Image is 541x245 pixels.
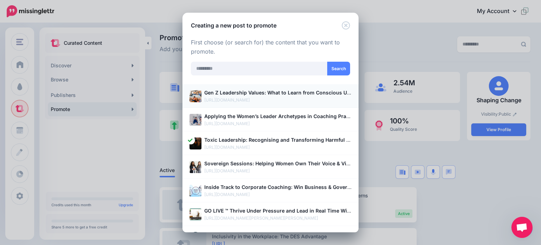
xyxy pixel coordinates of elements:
[189,137,201,149] img: 102b93c68998dfe40d14305f3db22e58_thumb.jpg
[189,185,201,197] img: 3f5e16f6d88ea1a1777cef9c120eb6f2_thumb.jpg
[189,88,352,104] a: Gen Z Leadership Values: What to Learn from Conscious Unbossing [URL][DOMAIN_NAME]
[189,232,201,244] img: 51554301bfaaa636d129fedea729ae8c_thumb.jpg
[204,160,357,166] b: Sovereign Sessions: Helping Women Own Their Voice & Vision
[189,207,352,222] a: GO LIVE ™ Thrive Under Pressure and Lead in Real Time With [PERSON_NAME] [URL][DOMAIN_NAME][PERSO...
[189,183,352,198] a: Inside Track to Corporate Coaching: Win Business & Government Clients [URL][DOMAIN_NAME]
[204,120,352,127] p: [URL][DOMAIN_NAME]
[342,21,350,30] button: Close
[189,136,352,151] a: Toxic Leadership: Recognising and Transforming Harmful Patterns [URL][DOMAIN_NAME]
[189,114,201,126] img: 6865e0a02712fccf07f13370a8c5c1cd_thumb.jpg
[204,215,352,222] p: [URL][DOMAIN_NAME][PERSON_NAME][PERSON_NAME]
[204,184,381,190] b: Inside Track to Corporate Coaching: Win Business & Government Clients
[189,208,201,220] img: 18bfc6203fc3edd370fab63423f44d2a_thumb.jpg
[204,231,274,237] b: Welcome to Shaping Change
[189,159,352,174] a: Sovereign Sessions: Helping Women Own Their Voice & Vision [URL][DOMAIN_NAME]
[204,208,394,214] b: GO LIVE ™ Thrive Under Pressure and Lead in Real Time With [PERSON_NAME]
[204,97,352,104] p: [URL][DOMAIN_NAME]
[191,38,350,56] p: First choose (or search for) the content that you want to promote.
[204,144,352,151] p: [URL][DOMAIN_NAME]
[189,90,201,102] img: 40539b3314a3a3c7859e4b956a12ab8f_thumb.jpg
[189,161,201,173] img: 0bbda7cbf5e2446c1439c422238de7cc_thumb.jpg
[204,191,352,198] p: [URL][DOMAIN_NAME]
[204,137,367,143] b: Toxic Leadership: Recognising and Transforming Harmful Patterns
[204,167,352,174] p: [URL][DOMAIN_NAME]
[327,62,350,75] button: Search
[189,112,352,127] a: Applying the Women’s Leader Archetypes in Coaching Practices [URL][DOMAIN_NAME]
[191,21,276,30] h5: Creating a new post to promote
[204,113,361,119] b: Applying the Women’s Leader Archetypes in Coaching Practices
[204,90,370,96] b: Gen Z Leadership Values: What to Learn from Conscious Unbossing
